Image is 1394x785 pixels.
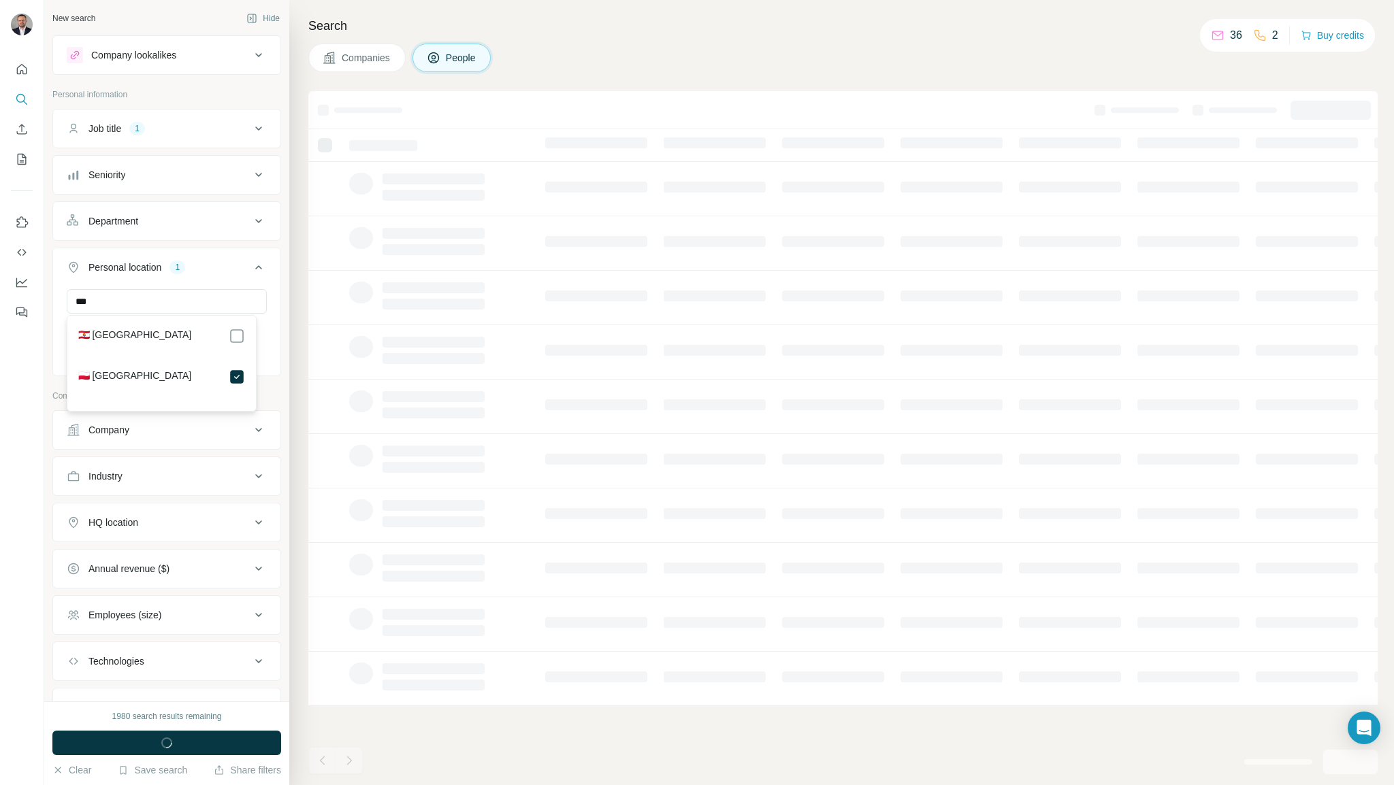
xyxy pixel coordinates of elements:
div: Technologies [88,654,144,668]
div: Employees (size) [88,608,161,622]
p: Personal information [52,88,281,101]
div: Open Intercom Messenger [1348,712,1380,744]
button: Company lookalikes [53,39,280,71]
button: HQ location [53,506,280,539]
button: Hide [237,8,289,29]
div: Personal location [88,261,161,274]
label: 🇵🇱 [GEOGRAPHIC_DATA] [78,369,192,385]
label: 🇵🇫 [GEOGRAPHIC_DATA] [78,328,192,344]
p: 2 [1272,27,1278,44]
button: Search [11,87,33,112]
span: People [446,51,477,65]
button: Dashboard [11,270,33,295]
div: Industry [88,469,123,483]
div: 1 [129,122,145,135]
button: Keywords [53,691,280,724]
button: Annual revenue ($) [53,552,280,585]
span: Companies [342,51,391,65]
button: Industry [53,460,280,492]
div: Job title [88,122,121,135]
div: Company lookalikes [91,48,176,62]
button: Department [53,205,280,237]
button: Use Surfe on LinkedIn [11,210,33,235]
div: Keywords [88,701,130,714]
h4: Search [308,16,1378,35]
div: 1 [169,261,185,273]
button: Technologies [53,645,280,678]
button: Save search [118,763,187,777]
button: Buy credits [1301,26,1364,45]
button: Quick start [11,57,33,82]
button: Seniority [53,158,280,191]
div: Company [88,423,129,437]
div: New search [52,12,95,24]
div: Annual revenue ($) [88,562,169,575]
p: Company information [52,390,281,402]
button: Enrich CSV [11,117,33,141]
div: Department [88,214,138,228]
button: Company [53,414,280,446]
div: HQ location [88,516,138,529]
img: Avatar [11,14,33,35]
button: Employees (size) [53,599,280,631]
button: Clear [52,763,91,777]
button: Personal location1 [53,251,280,289]
button: Job title1 [53,112,280,145]
button: Use Surfe API [11,240,33,265]
button: My lists [11,147,33,171]
div: Seniority [88,168,125,182]
button: Feedback [11,300,33,324]
div: 1980 search results remaining [112,710,222,722]
p: 36 [1230,27,1242,44]
button: Share filters [214,763,281,777]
